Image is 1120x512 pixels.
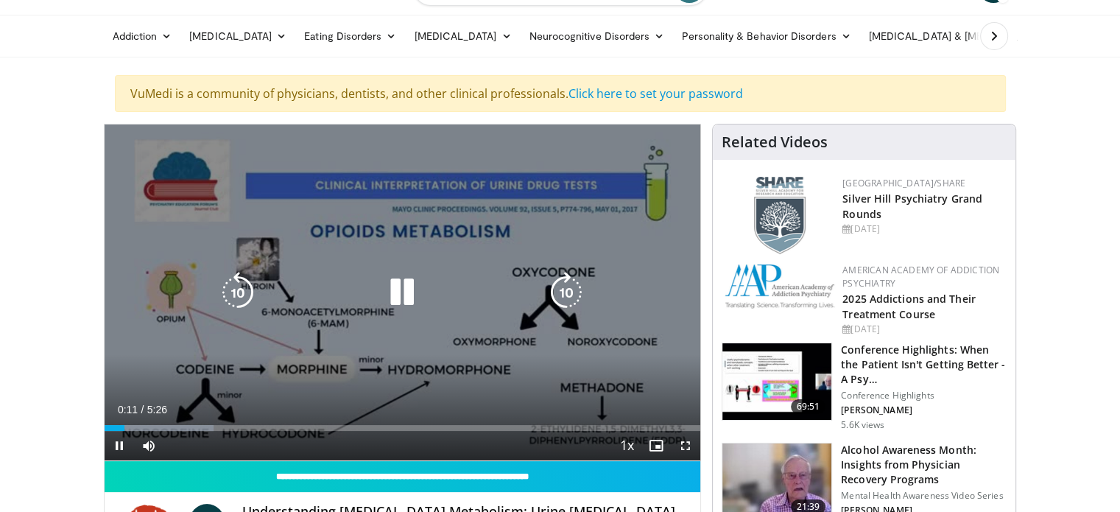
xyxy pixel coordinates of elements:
[141,404,144,415] span: /
[841,343,1007,387] h3: Conference Highlights: When the Patient Isn't Getting Better - A Psy…
[842,292,976,321] a: 2025 Addictions and Their Treatment Course
[842,177,965,189] a: [GEOGRAPHIC_DATA]/SHARE
[841,490,1007,502] p: Mental Health Awareness Video Series
[405,21,520,51] a: [MEDICAL_DATA]
[860,21,1071,51] a: [MEDICAL_DATA] & [MEDICAL_DATA]
[791,399,826,414] span: 69:51
[105,425,701,431] div: Progress Bar
[842,264,999,290] a: American Academy of Addiction Psychiatry
[134,431,163,460] button: Mute
[105,125,701,461] video-js: Video Player
[118,404,138,415] span: 0:11
[722,343,1007,431] a: 69:51 Conference Highlights: When the Patient Isn't Getting Better - A Psy… Conference Highlights...
[725,264,835,309] img: f7c290de-70ae-47e0-9ae1-04035161c232.png.150x105_q85_autocrop_double_scale_upscale_version-0.2.png
[671,431,700,460] button: Fullscreen
[295,21,405,51] a: Eating Disorders
[841,443,1007,487] h3: Alcohol Awareness Month: Insights from Physician Recovery Programs
[105,431,134,460] button: Pause
[754,177,806,254] img: f8aaeb6d-318f-4fcf-bd1d-54ce21f29e87.png.150x105_q85_autocrop_double_scale_upscale_version-0.2.png
[568,85,743,102] a: Click here to set your password
[842,192,982,221] a: Silver Hill Psychiatry Grand Rounds
[104,21,181,51] a: Addiction
[641,431,671,460] button: Enable picture-in-picture mode
[673,21,859,51] a: Personality & Behavior Disorders
[180,21,295,51] a: [MEDICAL_DATA]
[521,21,674,51] a: Neurocognitive Disorders
[842,323,1004,336] div: [DATE]
[612,431,641,460] button: Playback Rate
[841,390,1007,401] p: Conference Highlights
[115,75,1006,112] div: VuMedi is a community of physicians, dentists, and other clinical professionals.
[841,419,884,431] p: 5.6K views
[147,404,167,415] span: 5:26
[841,404,1007,416] p: [PERSON_NAME]
[722,133,828,151] h4: Related Videos
[722,343,831,420] img: 4362ec9e-0993-4580-bfd4-8e18d57e1d49.150x105_q85_crop-smart_upscale.jpg
[842,222,1004,236] div: [DATE]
